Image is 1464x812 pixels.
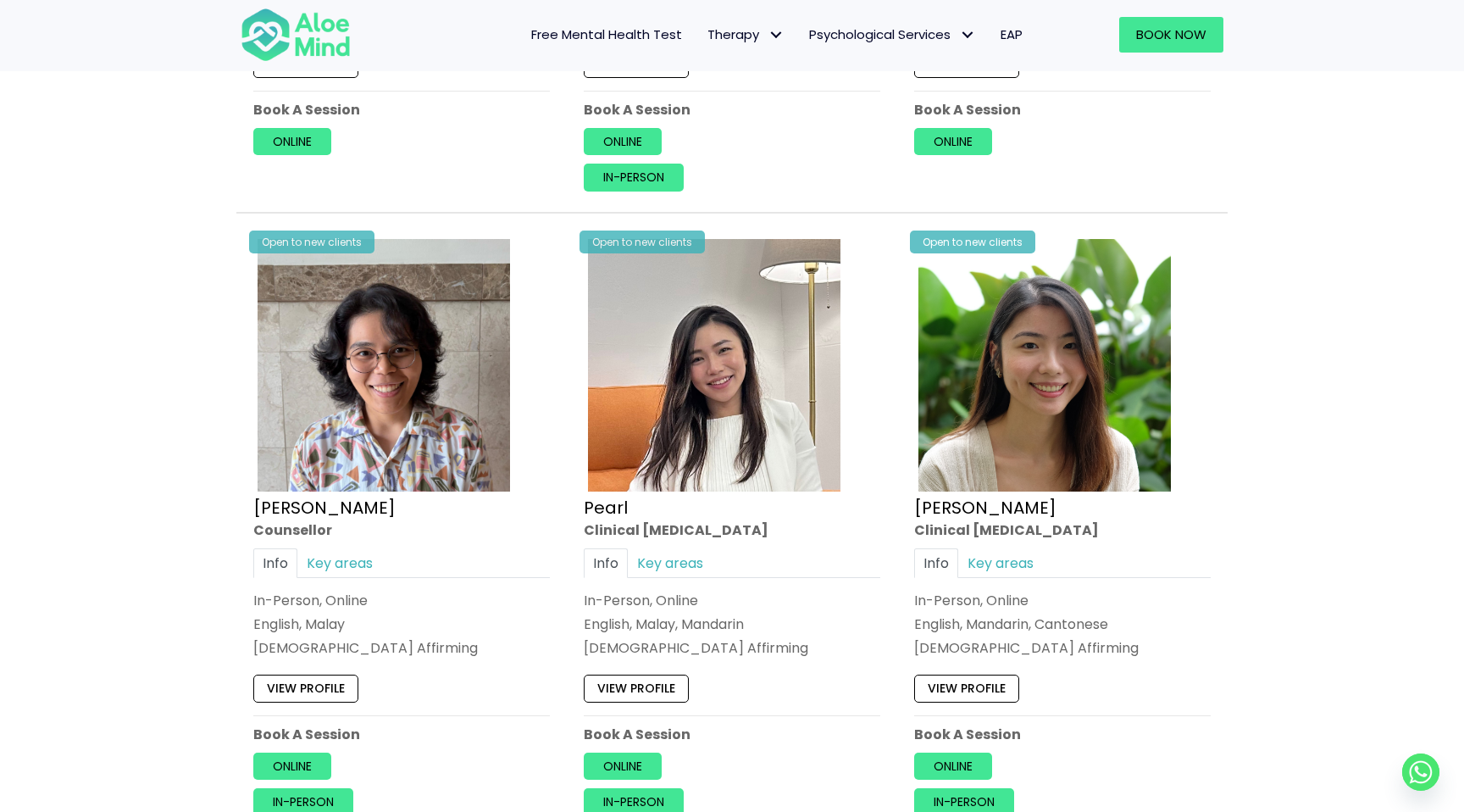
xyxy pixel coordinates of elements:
[584,496,628,520] a: Pearl
[914,496,1056,520] a: [PERSON_NAME]
[584,520,880,540] div: Clinical [MEDICAL_DATA]
[584,638,880,658] div: [DEMOGRAPHIC_DATA] Affirming
[695,17,796,53] a: TherapyTherapy: submenu
[253,725,550,744] p: Book A Session
[249,231,374,253] div: Open to new clients
[955,23,979,47] span: Psychological Services: submenu
[584,548,628,578] a: Info
[584,99,880,119] p: Book A Session
[253,520,550,540] div: Counsellor
[763,23,788,47] span: Therapy: submenu
[918,239,1171,492] img: Peggy Clin Psych
[253,676,358,703] a: View profile
[914,615,1211,634] p: English, Mandarin, Cantonese
[253,50,358,77] a: View profile
[253,615,550,634] p: English, Malay
[253,638,550,658] div: [DEMOGRAPHIC_DATA] Affirming
[579,231,705,253] div: Open to new clients
[531,25,682,43] span: Free Mental Health Test
[373,17,1035,53] nav: Menu
[588,239,840,492] img: Pearl photo
[1402,754,1439,791] a: Whatsapp
[584,164,684,191] a: In-person
[914,548,958,578] a: Info
[628,548,713,578] a: Key areas
[584,127,662,154] a: Online
[258,239,510,492] img: zafeera counsellor
[914,591,1211,610] div: In-Person, Online
[584,753,662,780] a: Online
[241,7,351,63] img: Aloe mind Logo
[297,548,382,578] a: Key areas
[584,676,689,703] a: View profile
[914,99,1211,119] p: Book A Session
[914,676,1019,703] a: View profile
[914,50,1019,77] a: View profile
[914,638,1211,658] div: [DEMOGRAPHIC_DATA] Affirming
[707,25,784,43] span: Therapy
[796,17,988,53] a: Psychological ServicesPsychological Services: submenu
[253,753,331,780] a: Online
[988,17,1035,53] a: EAP
[253,99,550,119] p: Book A Session
[253,548,297,578] a: Info
[958,548,1043,578] a: Key areas
[584,615,880,634] p: English, Malay, Mandarin
[910,231,1035,253] div: Open to new clients
[253,591,550,610] div: In-Person, Online
[809,25,975,43] span: Psychological Services
[1119,17,1223,53] a: Book Now
[253,496,396,520] a: [PERSON_NAME]
[1136,25,1206,43] span: Book Now
[1001,25,1023,43] span: EAP
[584,725,880,744] p: Book A Session
[584,50,689,77] a: View profile
[584,591,880,610] div: In-Person, Online
[914,753,992,780] a: Online
[914,127,992,154] a: Online
[518,17,695,53] a: Free Mental Health Test
[253,127,331,154] a: Online
[914,725,1211,744] p: Book A Session
[914,520,1211,540] div: Clinical [MEDICAL_DATA]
